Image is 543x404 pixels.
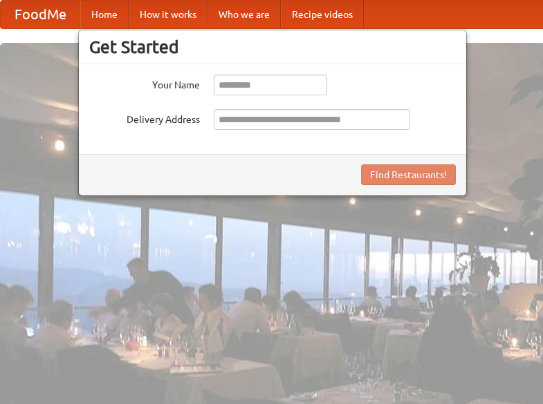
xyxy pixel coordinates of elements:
[89,109,200,126] label: Delivery Address
[89,75,200,92] label: Your Name
[361,164,456,185] button: Find Restaurants!
[80,1,129,28] a: Home
[129,1,208,28] a: How it works
[1,1,80,28] a: FoodMe
[281,1,364,28] a: Recipe videos
[208,1,281,28] a: Who we are
[89,37,456,57] h3: Get Started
